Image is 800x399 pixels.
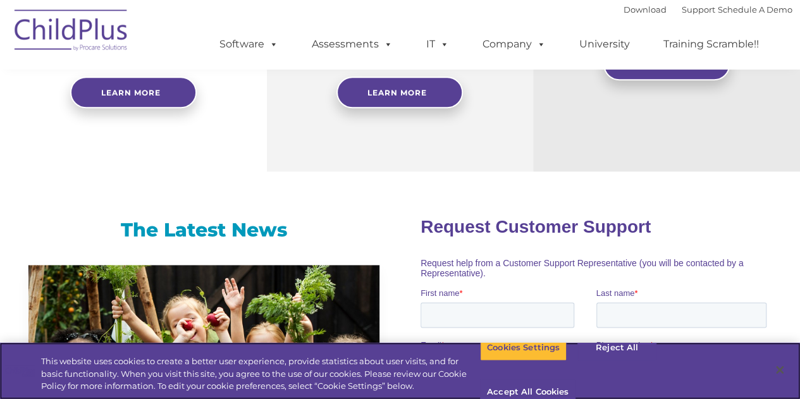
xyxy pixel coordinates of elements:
span: Learn more [101,88,161,97]
div: This website uses cookies to create a better user experience, provide statistics about user visit... [41,355,480,393]
font: | [624,4,792,15]
img: ChildPlus by Procare Solutions [8,1,135,64]
a: Learn more [70,77,197,108]
a: IT [414,32,462,57]
a: Training Scramble!! [651,32,772,57]
a: Schedule A Demo [718,4,792,15]
a: Download [624,4,667,15]
a: Assessments [299,32,405,57]
span: Phone number [176,135,230,145]
button: Cookies Settings [480,335,567,361]
span: Last name [176,83,214,93]
h3: The Latest News [28,218,379,243]
a: University [567,32,643,57]
a: Company [470,32,558,57]
span: Learn More [367,88,427,97]
button: Reject All [577,335,656,361]
a: Software [207,32,291,57]
a: Learn More [336,77,463,108]
a: Support [682,4,715,15]
button: Close [766,356,794,384]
